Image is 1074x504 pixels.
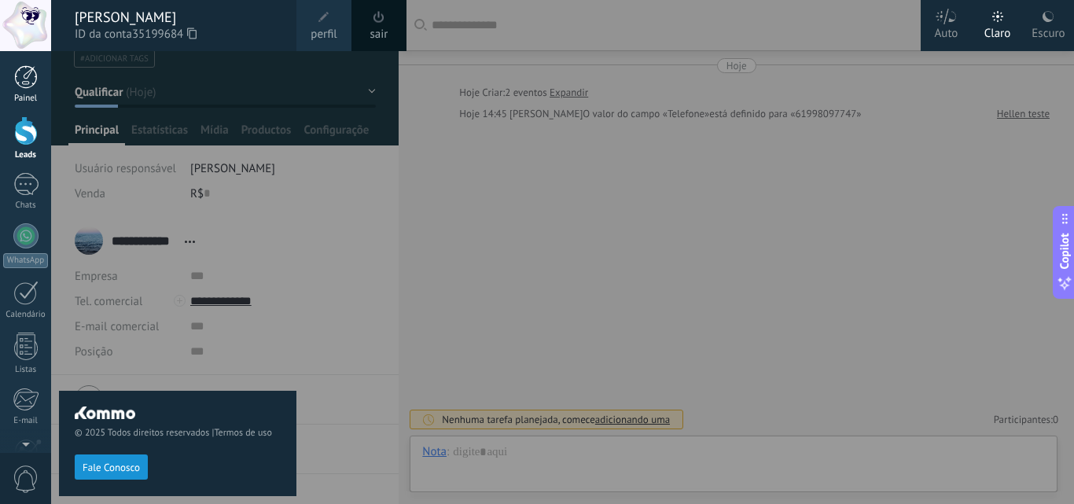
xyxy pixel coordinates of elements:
button: Fale Conosco [75,454,148,480]
div: [PERSON_NAME] [75,9,281,26]
div: Painel [3,94,49,104]
span: Fale Conosco [83,462,140,473]
div: E-mail [3,416,49,426]
span: © 2025 Todos direitos reservados | [75,427,281,439]
a: Fale Conosco [75,461,148,473]
span: 35199684 [132,26,197,43]
span: Copilot [1057,233,1072,269]
div: WhatsApp [3,253,48,268]
div: Auto [935,10,958,51]
span: ID da conta [75,26,281,43]
div: Claro [984,10,1011,51]
div: Leads [3,150,49,160]
div: Calendário [3,310,49,320]
span: perfil [311,26,337,43]
a: Termos de uso [214,427,271,439]
div: Listas [3,365,49,375]
div: Chats [3,200,49,211]
a: sair [370,26,388,43]
div: Escuro [1032,10,1065,51]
